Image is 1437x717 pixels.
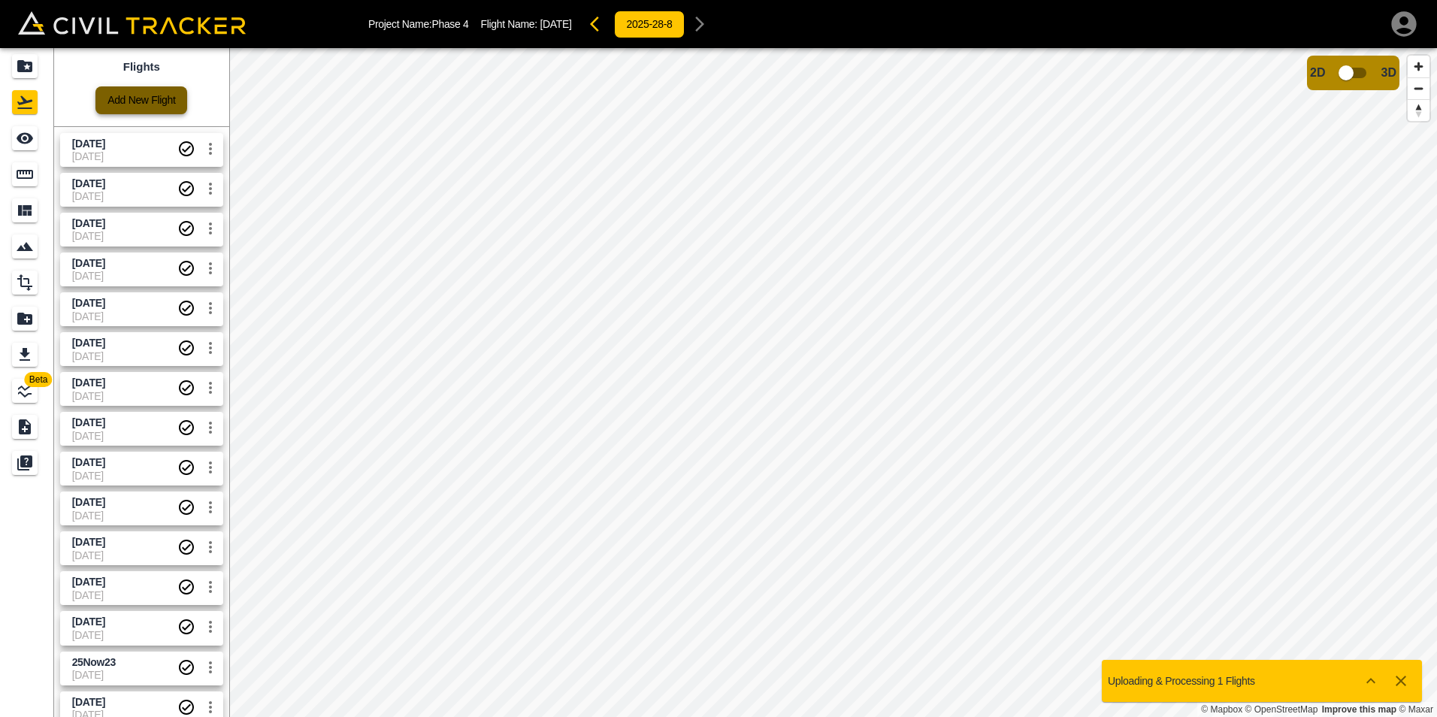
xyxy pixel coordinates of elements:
[540,18,571,30] span: [DATE]
[1356,666,1386,696] button: Show more
[1310,66,1325,80] span: 2D
[1108,675,1255,687] p: Uploading & Processing 1 Flights
[480,18,571,30] p: Flight Name:
[1201,704,1242,715] a: Mapbox
[1381,66,1396,80] span: 3D
[1399,704,1433,715] a: Maxar
[614,11,685,38] button: 2025-28-8
[18,11,246,35] img: Civil Tracker
[368,18,468,30] p: Project Name: Phase 4
[1408,77,1429,99] button: Zoom out
[1322,704,1396,715] a: Map feedback
[229,48,1437,717] canvas: Map
[1408,99,1429,121] button: Reset bearing to north
[1245,704,1318,715] a: OpenStreetMap
[1408,56,1429,77] button: Zoom in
